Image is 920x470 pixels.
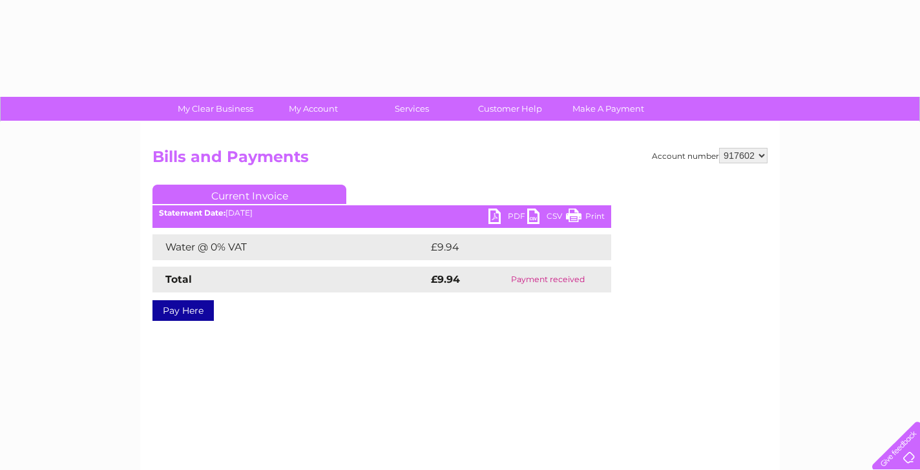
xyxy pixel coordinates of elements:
[428,234,582,260] td: £9.94
[159,208,225,218] b: Statement Date:
[555,97,662,121] a: Make A Payment
[152,300,214,321] a: Pay Here
[359,97,465,121] a: Services
[152,148,768,172] h2: Bills and Payments
[152,234,428,260] td: Water @ 0% VAT
[652,148,768,163] div: Account number
[527,209,566,227] a: CSV
[566,209,605,227] a: Print
[431,273,460,285] strong: £9.94
[484,267,611,292] td: Payment received
[457,97,563,121] a: Customer Help
[260,97,367,121] a: My Account
[162,97,269,121] a: My Clear Business
[152,185,346,204] a: Current Invoice
[152,209,611,218] div: [DATE]
[165,273,192,285] strong: Total
[488,209,527,227] a: PDF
